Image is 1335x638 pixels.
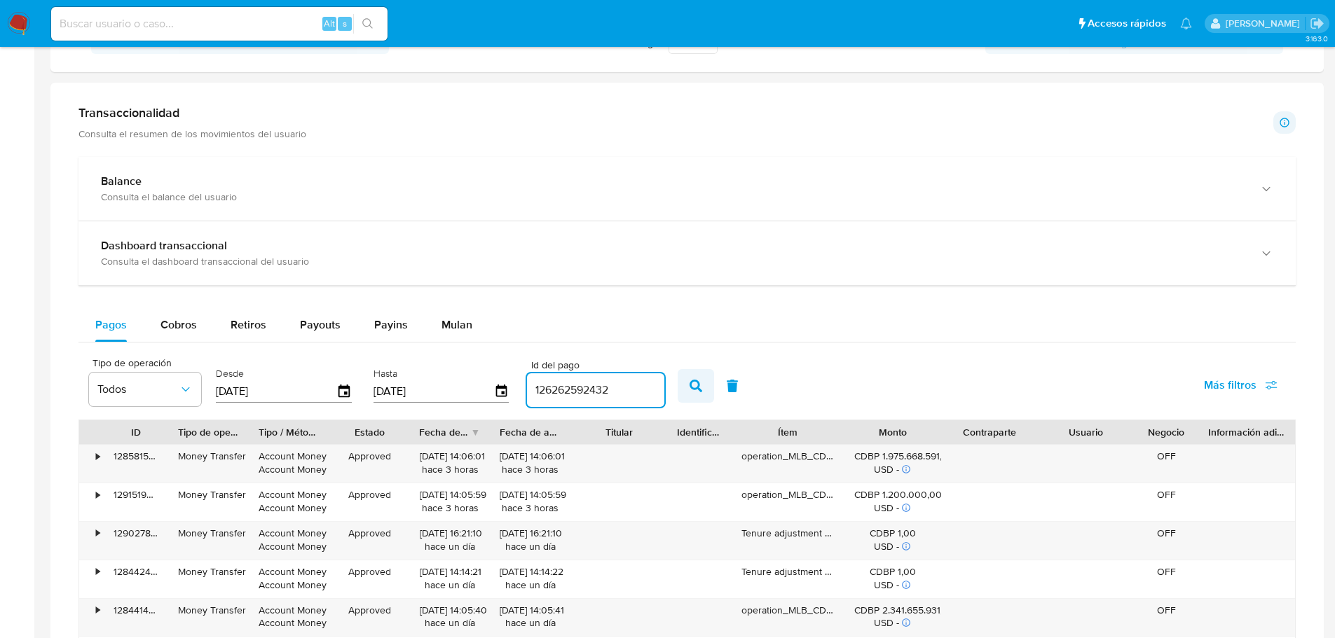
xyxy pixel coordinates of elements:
[353,14,382,34] button: search-icon
[1306,33,1328,44] span: 3.163.0
[1310,16,1324,31] a: Salir
[51,15,388,33] input: Buscar usuario o caso...
[343,17,347,30] span: s
[1180,18,1192,29] a: Notificaciones
[1226,17,1305,30] p: alan.sanchez@mercadolibre.com
[324,17,335,30] span: Alt
[1088,16,1166,31] span: Accesos rápidos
